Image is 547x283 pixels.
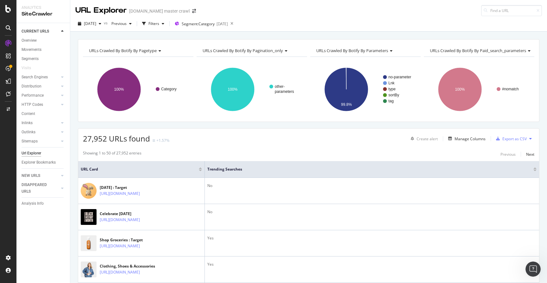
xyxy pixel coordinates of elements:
[81,166,197,172] span: URL Card
[22,83,59,90] a: Distribution
[388,81,395,85] text: Lnk
[22,28,49,35] div: CURRENT URLS
[525,262,541,277] iframe: Intercom live chat
[22,182,59,195] a: DISAPPEARED URLS
[207,235,537,241] div: Yes
[22,74,59,81] a: Search Engines
[75,19,104,29] button: [DATE]
[81,235,97,251] img: main image
[89,48,157,53] span: URLs Crawled By Botify By pagetype
[22,101,59,108] a: HTTP Codes
[100,243,140,249] a: [URL][DOMAIN_NAME]
[22,65,31,71] div: Visits
[22,200,66,207] a: Analysis Info
[83,150,141,158] div: Showing 1 to 50 of 27,952 entries
[148,21,159,26] div: Filters
[22,200,44,207] div: Analysis Info
[22,129,35,135] div: Outlinks
[275,89,294,94] text: parameters
[526,152,534,157] div: Next
[161,87,177,91] text: Category
[22,101,43,108] div: HTTP Codes
[109,21,127,26] span: Previous
[526,150,534,158] button: Next
[140,19,167,29] button: Filters
[100,237,167,243] div: Shop Groceries : Target
[310,62,421,117] svg: A chart.
[22,111,66,117] a: Content
[22,83,41,90] div: Distribution
[22,111,35,117] div: Content
[388,93,399,97] text: sortBy
[22,120,59,126] a: Inlinks
[275,84,285,89] text: other-
[109,19,134,29] button: Previous
[100,211,167,217] div: Celebrate [DATE]
[22,172,59,179] a: NEW URLS
[455,136,486,141] div: Manage Columns
[83,133,150,144] span: 27,952 URLs found
[22,37,37,44] div: Overview
[182,21,215,27] span: Segment: Category
[81,262,97,277] img: main image
[22,159,56,166] div: Explorer Bookmarks
[156,138,169,143] div: +1.57%
[408,134,438,144] button: Create alert
[22,5,65,10] div: Analytics
[455,87,465,92] text: 100%
[207,262,537,267] div: Yes
[207,209,537,215] div: No
[197,62,307,117] svg: A chart.
[430,48,526,53] span: URLs Crawled By Botify By paid_search_parameters
[81,183,97,199] img: main image
[22,74,48,81] div: Search Engines
[22,56,39,62] div: Segments
[104,20,109,26] span: vs
[500,152,516,157] div: Previous
[22,138,59,145] a: Sitemaps
[100,269,140,275] a: [URL][DOMAIN_NAME]
[494,134,527,144] button: Export as CSV
[22,37,66,44] a: Overview
[22,46,66,53] a: Movements
[22,65,37,71] a: Visits
[129,8,190,14] div: [DOMAIN_NAME] master crawl
[500,150,516,158] button: Previous
[100,263,167,269] div: Clothing, Shoes & Accessories
[75,5,127,16] div: URL Explorer
[84,21,96,26] span: 2025 Sep. 22nd
[100,217,140,223] a: [URL][DOMAIN_NAME]
[22,129,59,135] a: Outlinks
[22,28,59,35] a: CURRENT URLS
[88,45,188,56] h4: URLs Crawled By Botify By pagetype
[100,190,140,197] a: [URL][DOMAIN_NAME]
[172,19,228,29] button: Segment:Category[DATE]
[228,87,238,92] text: 100%
[388,87,396,91] text: type
[22,10,65,18] div: SiteCrawler
[446,135,486,142] button: Manage Columns
[22,92,59,99] a: Performance
[424,62,534,117] svg: A chart.
[217,21,228,27] div: [DATE]
[201,45,301,56] h4: URLs Crawled By Botify By pagination_only
[22,56,66,62] a: Segments
[22,182,53,195] div: DISAPPEARED URLS
[481,5,542,16] input: Find a URL
[502,136,527,141] div: Export as CSV
[203,48,283,53] span: URLs Crawled By Botify By pagination_only
[207,166,524,172] span: Trending Searches
[22,150,66,157] a: Url Explorer
[83,62,193,117] svg: A chart.
[388,99,394,103] text: tag
[22,92,44,99] div: Performance
[22,120,33,126] div: Inlinks
[22,138,38,145] div: Sitemaps
[114,87,124,92] text: 100%
[315,45,415,56] h4: URLs Crawled By Botify By parameters
[22,150,41,157] div: Url Explorer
